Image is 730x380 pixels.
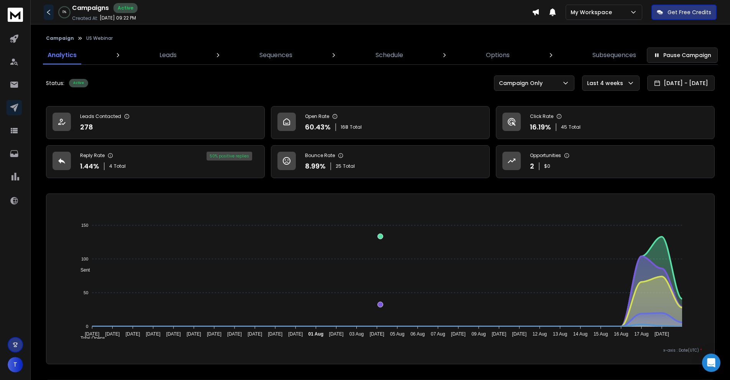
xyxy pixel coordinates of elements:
p: Status: [46,79,64,87]
p: 16.19 % [530,122,551,133]
span: 25 [336,163,341,169]
tspan: [DATE] [268,331,282,337]
div: Open Intercom Messenger [702,354,720,372]
tspan: 01 Aug [308,331,324,337]
a: Analytics [43,46,81,64]
span: 168 [341,124,348,130]
button: T [8,357,23,372]
a: Reply Rate1.44%4Total50% positive replies [46,145,265,178]
tspan: [DATE] [207,331,221,337]
button: Pause Campaign [647,47,718,63]
p: Sequences [259,51,292,60]
p: Analytics [48,51,77,60]
tspan: 16 Aug [614,331,628,337]
tspan: [DATE] [329,331,344,337]
a: Sequences [255,46,297,64]
a: Open Rate60.43%168Total [271,106,490,139]
tspan: 150 [81,223,88,228]
a: Options [481,46,514,64]
tspan: [DATE] [492,331,506,337]
span: Total Opens [75,336,105,341]
tspan: [DATE] [370,331,384,337]
img: logo [8,8,23,22]
tspan: 14 Aug [573,331,587,337]
a: Schedule [371,46,408,64]
tspan: 15 Aug [594,331,608,337]
button: [DATE] - [DATE] [647,75,715,91]
tspan: 09 Aug [471,331,486,337]
tspan: 05 Aug [390,331,404,337]
p: Click Rate [530,113,553,120]
p: Options [486,51,510,60]
p: Last 4 weeks [587,79,626,87]
p: Get Free Credits [668,8,711,16]
p: Reply Rate [80,152,105,159]
p: 2 [530,161,534,172]
p: x-axis : Date(UTC) [59,347,702,353]
tspan: [DATE] [105,331,120,337]
button: Campaign [46,35,74,41]
tspan: 17 Aug [634,331,648,337]
tspan: [DATE] [126,331,140,337]
tspan: 0 [86,324,88,329]
tspan: 13 Aug [553,331,567,337]
p: 278 [80,122,93,133]
p: US Webinar [86,35,113,41]
p: Bounce Rate [305,152,335,159]
p: My Workspace [571,8,615,16]
p: Subsequences [592,51,636,60]
p: Leads [159,51,177,60]
a: Subsequences [588,46,641,64]
tspan: [DATE] [166,331,181,337]
tspan: [DATE] [248,331,262,337]
a: Click Rate16.19%45Total [496,106,715,139]
p: Campaign Only [499,79,546,87]
p: [DATE] 09:22 PM [100,15,136,21]
span: Total [569,124,581,130]
button: Get Free Credits [651,5,717,20]
tspan: [DATE] [227,331,242,337]
p: $ 0 [544,163,550,169]
span: Total [350,124,362,130]
tspan: [DATE] [288,331,303,337]
tspan: [DATE] [146,331,161,337]
h1: Campaigns [72,3,109,13]
tspan: 100 [81,257,88,261]
div: Active [69,79,88,87]
p: 0 % [62,10,66,15]
span: Total [343,163,355,169]
tspan: [DATE] [85,331,99,337]
p: Open Rate [305,113,329,120]
tspan: [DATE] [512,331,527,337]
p: Leads Contacted [80,113,121,120]
span: Total [114,163,126,169]
p: Opportunities [530,152,561,159]
a: Leads [155,46,181,64]
tspan: 07 Aug [431,331,445,337]
span: 4 [109,163,112,169]
tspan: 12 Aug [533,331,547,337]
a: Bounce Rate8.99%25Total [271,145,490,178]
a: Leads Contacted278 [46,106,265,139]
tspan: [DATE] [655,331,669,337]
a: Opportunities2$0 [496,145,715,178]
p: 60.43 % [305,122,331,133]
tspan: [DATE] [451,331,466,337]
span: Sent [75,267,90,273]
div: 50 % positive replies [207,152,252,161]
tspan: 06 Aug [410,331,425,337]
p: 1.44 % [80,161,99,172]
div: Active [113,3,138,13]
p: Created At: [72,15,98,21]
tspan: [DATE] [187,331,201,337]
p: 8.99 % [305,161,326,172]
tspan: 50 [84,290,88,295]
span: 45 [561,124,567,130]
tspan: 03 Aug [349,331,364,337]
p: Schedule [376,51,403,60]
